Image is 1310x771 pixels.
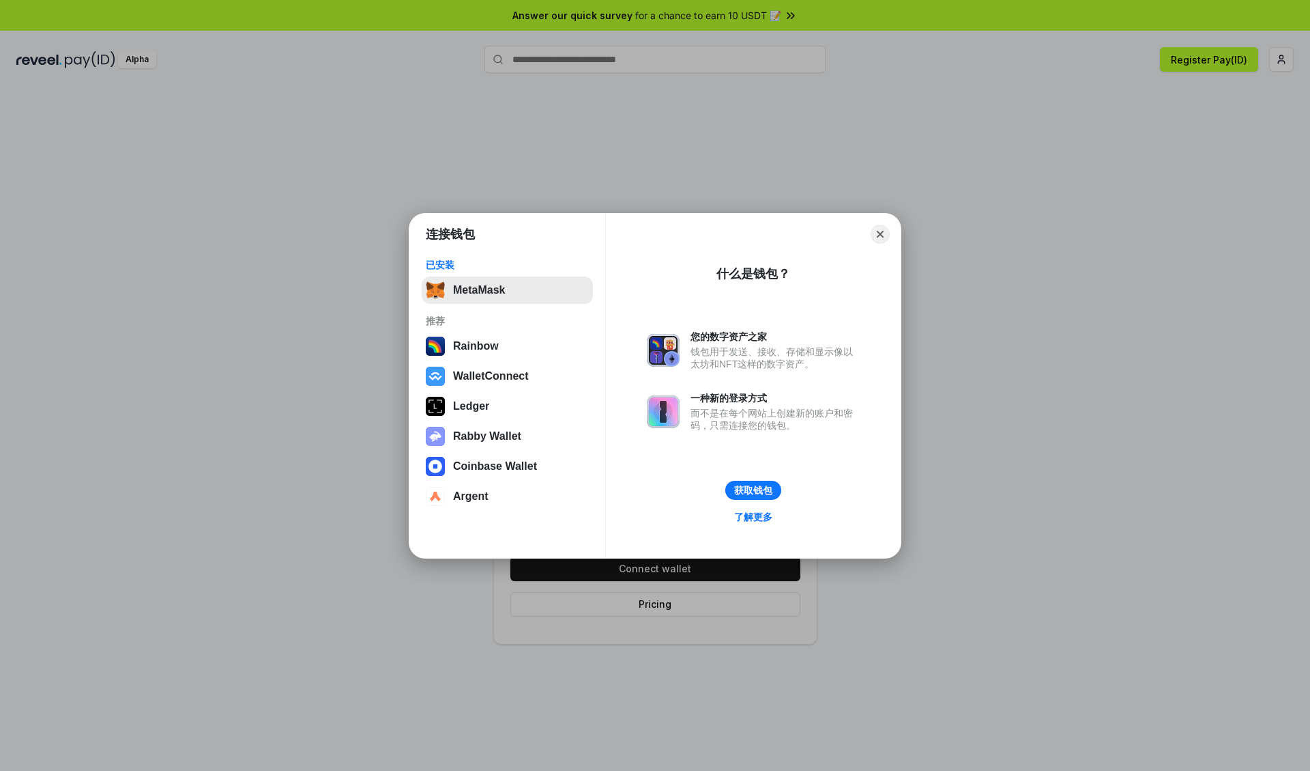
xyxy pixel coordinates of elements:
[422,393,593,420] button: Ledger
[453,370,529,382] div: WalletConnect
[453,284,505,296] div: MetaMask
[426,337,445,356] img: svg+xml,%3Csvg%20width%3D%22120%22%20height%3D%22120%22%20viewBox%3D%220%200%20120%20120%22%20fil...
[422,333,593,360] button: Rainbow
[422,453,593,480] button: Coinbase Wallet
[426,281,445,300] img: svg+xml,%3Csvg%20fill%3D%22none%22%20height%3D%2233%22%20viewBox%3D%220%200%2035%2033%22%20width%...
[422,423,593,450] button: Rabby Wallet
[422,483,593,510] button: Argent
[426,367,445,386] img: svg+xml,%3Csvg%20width%3D%2228%22%20height%3D%2228%22%20viewBox%3D%220%200%2028%2028%22%20fill%3D...
[690,331,860,343] div: 您的数字资产之家
[690,392,860,404] div: 一种新的登录方式
[690,407,860,432] div: 而不是在每个网站上创建新的账户和密码，只需连接您的钱包。
[453,340,499,352] div: Rainbow
[726,508,781,526] a: 了解更多
[453,490,489,503] div: Argent
[725,481,781,500] button: 获取钱包
[734,511,772,523] div: 了解更多
[426,487,445,506] img: svg+xml,%3Csvg%20width%3D%2228%22%20height%3D%2228%22%20viewBox%3D%220%200%2028%2028%22%20fill%3D...
[422,363,593,390] button: WalletConnect
[426,427,445,446] img: svg+xml,%3Csvg%20xmlns%3D%22http%3A%2F%2Fwww.w3.org%2F2000%2Fsvg%22%20fill%3D%22none%22%20viewBox...
[871,225,890,244] button: Close
[453,460,537,473] div: Coinbase Wallet
[422,277,593,304] button: MetaMask
[426,457,445,476] img: svg+xml,%3Csvg%20width%3D%2228%22%20height%3D%2228%22%20viewBox%3D%220%200%2028%2028%22%20fill%3D...
[426,315,589,327] div: 推荐
[716,266,790,282] div: 什么是钱包？
[426,226,475,242] h1: 连接钱包
[426,397,445,416] img: svg+xml,%3Csvg%20xmlns%3D%22http%3A%2F%2Fwww.w3.org%2F2000%2Fsvg%22%20width%3D%2228%22%20height%3...
[647,395,680,428] img: svg+xml,%3Csvg%20xmlns%3D%22http%3A%2F%2Fwww.w3.org%2F2000%2Fsvg%22%20fill%3D%22none%22%20viewBox...
[453,430,521,443] div: Rabby Wallet
[453,400,489,412] div: Ledger
[426,259,589,271] div: 已安装
[690,346,860,370] div: 钱包用于发送、接收、存储和显示像以太坊和NFT这样的数字资产。
[734,484,772,496] div: 获取钱包
[647,334,680,367] img: svg+xml,%3Csvg%20xmlns%3D%22http%3A%2F%2Fwww.w3.org%2F2000%2Fsvg%22%20fill%3D%22none%22%20viewBox...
